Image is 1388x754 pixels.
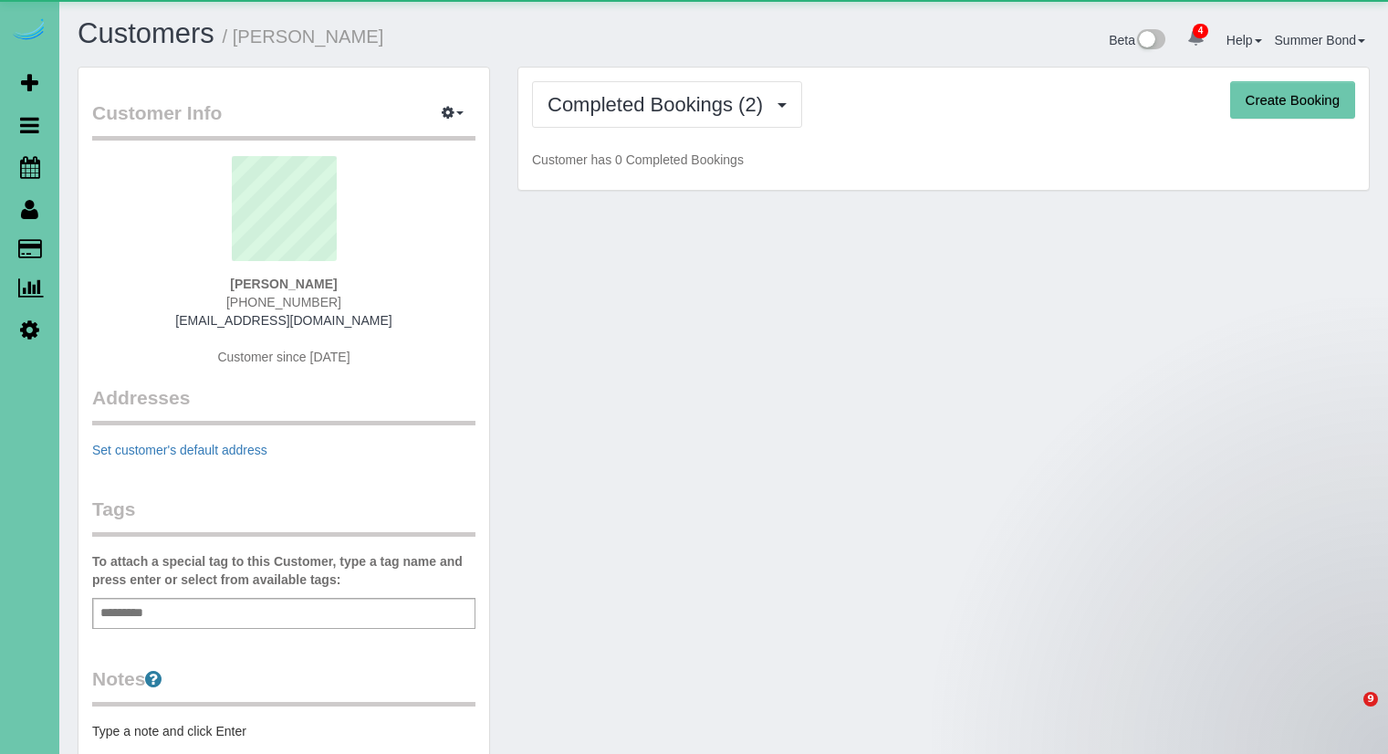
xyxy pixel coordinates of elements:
label: To attach a special tag to this Customer, type a tag name and press enter or select from availabl... [92,552,475,589]
span: Completed Bookings (2) [548,93,772,116]
small: / [PERSON_NAME] [223,26,384,47]
span: 9 [1363,692,1378,707]
strong: [PERSON_NAME] [230,277,337,291]
button: Completed Bookings (2) [532,81,802,128]
pre: Type a note and click Enter [92,722,475,740]
a: Set customer's default address [92,443,267,457]
img: New interface [1135,29,1165,53]
a: Beta [1109,33,1165,47]
a: Customers [78,17,214,49]
a: [EMAIL_ADDRESS][DOMAIN_NAME] [175,313,391,328]
a: 4 [1178,18,1214,58]
a: Help [1226,33,1262,47]
legend: Notes [92,665,475,707]
legend: Tags [92,496,475,537]
span: Customer since [DATE] [217,350,350,364]
p: Customer has 0 Completed Bookings [532,151,1355,169]
legend: Customer Info [92,99,475,141]
span: [PHONE_NUMBER] [226,295,341,309]
button: Create Booking [1230,81,1355,120]
span: 4 [1193,24,1208,38]
iframe: Intercom live chat [1326,692,1370,736]
img: Automaid Logo [11,18,47,44]
a: Summer Bond [1275,33,1365,47]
